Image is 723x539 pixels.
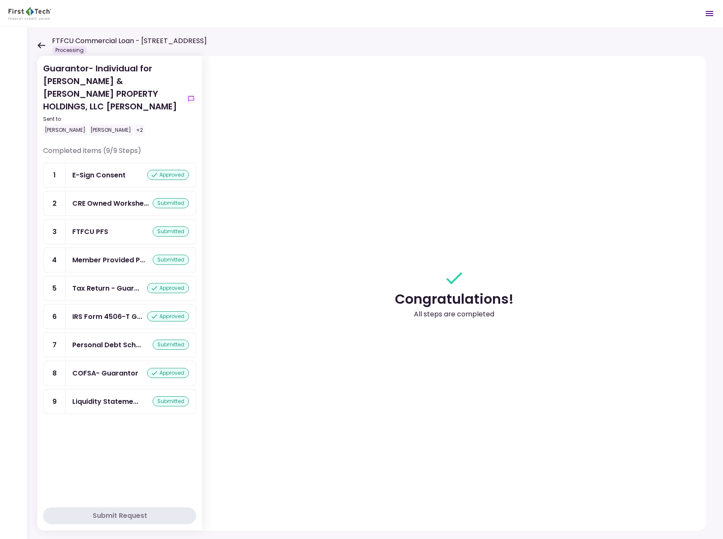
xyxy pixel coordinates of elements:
[43,219,196,244] a: 3FTFCU PFSsubmitted
[43,163,196,188] a: 1E-Sign Consentapproved
[72,396,138,407] div: Liquidity Statements - Guarantor
[153,226,189,237] div: submitted
[43,191,196,216] a: 2CRE Owned Worksheetsubmitted
[43,389,196,414] a: 9Liquidity Statements - Guarantorsubmitted
[44,191,66,215] div: 2
[43,146,196,163] div: Completed items (9/9 Steps)
[93,511,147,521] div: Submit Request
[44,361,66,385] div: 8
[44,163,66,187] div: 1
[153,255,189,265] div: submitted
[147,368,189,378] div: approved
[43,62,183,136] div: Guarantor- Individual for [PERSON_NAME] & [PERSON_NAME] PROPERTY HOLDINGS, LLC [PERSON_NAME]
[43,332,196,357] a: 7Personal Debt Schedulesubmitted
[44,389,66,414] div: 9
[43,115,183,123] div: Sent to:
[72,311,142,322] div: IRS Form 4506-T Guarantor
[72,170,126,180] div: E-Sign Consent
[52,46,87,54] div: Processing
[43,304,196,329] a: 6IRS Form 4506-T Guarantorapproved
[72,198,149,209] div: CRE Owned Worksheet
[44,305,66,329] div: 6
[44,248,66,272] div: 4
[147,283,189,293] div: approved
[8,7,51,20] img: Partner icon
[43,361,196,386] a: 8COFSA- Guarantorapproved
[147,311,189,321] div: approved
[43,248,196,272] a: 4Member Provided PFSsubmitted
[72,226,108,237] div: FTFCU PFS
[153,340,189,350] div: submitted
[44,220,66,244] div: 3
[153,198,189,208] div: submitted
[414,309,494,319] div: All steps are completed
[134,125,145,136] div: +2
[395,289,514,309] div: Congratulations!
[43,125,87,136] div: [PERSON_NAME]
[43,507,196,524] button: Submit Request
[52,36,207,46] h1: FTFCU Commercial Loan - [STREET_ADDRESS]
[699,3,720,24] button: Open menu
[44,333,66,357] div: 7
[186,94,196,104] button: show-messages
[72,340,141,350] div: Personal Debt Schedule
[147,170,189,180] div: approved
[44,276,66,300] div: 5
[72,283,139,294] div: Tax Return - Guarantor
[89,125,133,136] div: [PERSON_NAME]
[153,396,189,406] div: submitted
[72,368,138,378] div: COFSA- Guarantor
[72,255,145,265] div: Member Provided PFS
[43,276,196,301] a: 5Tax Return - Guarantorapproved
